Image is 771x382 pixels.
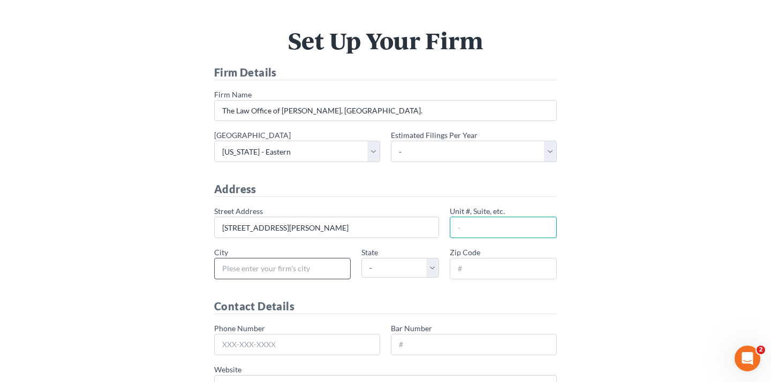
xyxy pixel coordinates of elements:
input: XXX-XXX-XXXX [214,334,380,355]
label: Phone Number [214,323,265,334]
input: # [391,334,557,355]
input: Please enter your firm's name [214,100,557,121]
label: Bar Number [391,323,432,334]
label: City [214,247,228,258]
label: [GEOGRAPHIC_DATA] [214,129,291,141]
label: Firm Name [214,89,252,100]
h4: Firm Details [214,65,557,80]
iframe: Intercom live chat [735,346,760,371]
label: Street Address [214,205,263,217]
h1: Set Up Your Firm [91,29,680,52]
label: Website [214,364,241,375]
input: # [450,258,557,279]
h4: Contact Details [214,299,557,314]
label: Estimated Filings Per Year [391,129,478,141]
h4: Address [214,181,557,197]
label: Unit #, Suite, etc. [450,205,505,217]
label: State [361,247,378,258]
span: 2 [757,346,765,354]
input: - [450,217,557,238]
input: Please enter your firm's address [214,217,439,238]
input: Plese enter your firm's city [214,258,351,279]
label: Zip Code [450,247,480,258]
